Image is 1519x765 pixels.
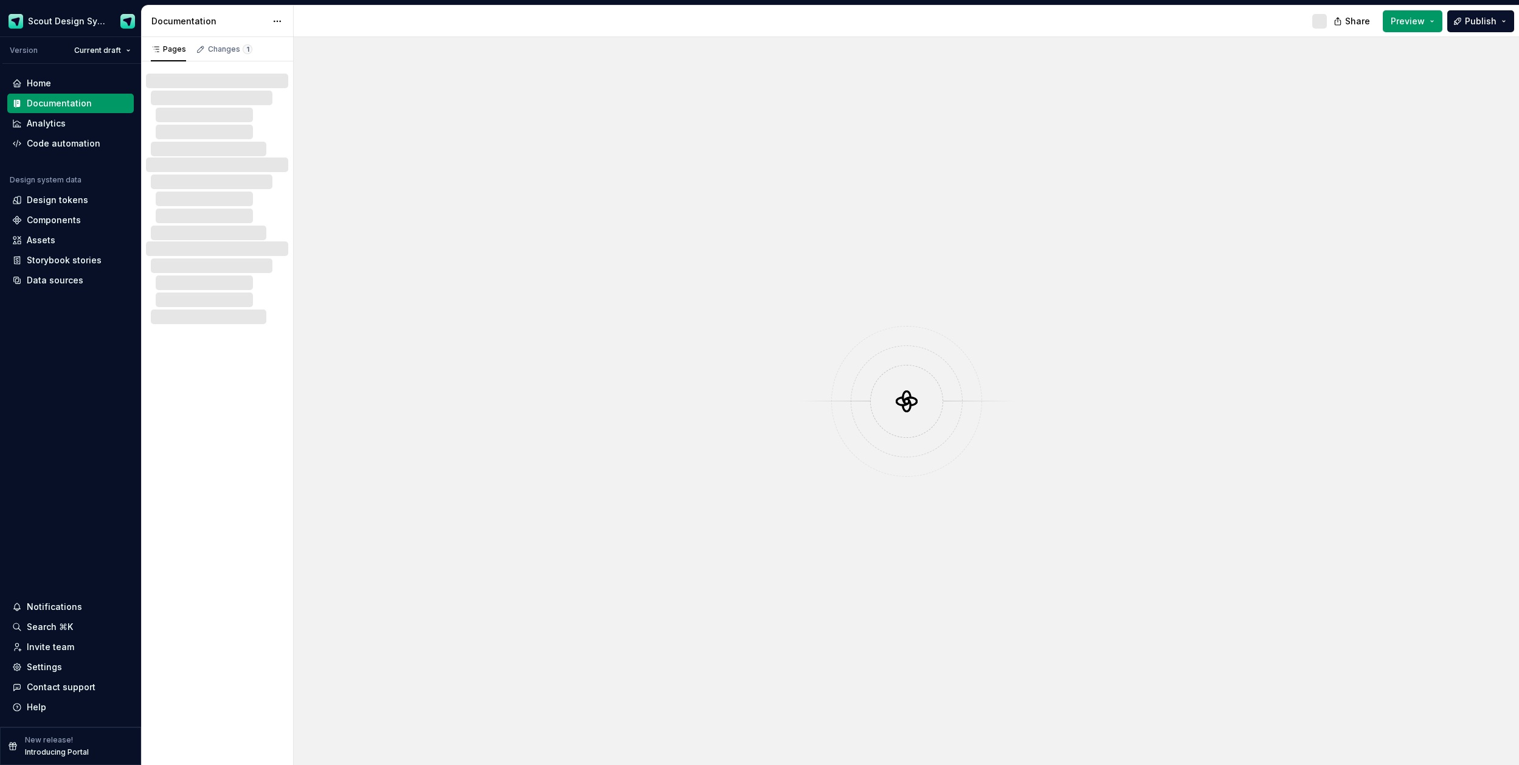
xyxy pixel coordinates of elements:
[27,621,73,633] div: Search ⌘K
[7,657,134,677] a: Settings
[151,15,266,27] div: Documentation
[1345,15,1370,27] span: Share
[7,94,134,113] a: Documentation
[7,271,134,290] a: Data sources
[27,77,51,89] div: Home
[7,210,134,230] a: Components
[243,44,252,54] span: 1
[27,194,88,206] div: Design tokens
[2,8,139,34] button: Scout Design SystemDesign Ops
[7,637,134,657] a: Invite team
[27,601,82,613] div: Notifications
[27,97,92,109] div: Documentation
[1327,10,1378,32] button: Share
[208,44,252,54] div: Changes
[10,175,81,185] div: Design system data
[25,735,73,745] p: New release!
[1465,15,1497,27] span: Publish
[27,701,46,713] div: Help
[7,617,134,637] button: Search ⌘K
[1447,10,1514,32] button: Publish
[9,14,23,29] img: e611c74b-76fc-4ef0-bafa-dc494cd4cb8a.png
[27,254,102,266] div: Storybook stories
[7,190,134,210] a: Design tokens
[25,747,89,757] p: Introducing Portal
[7,677,134,697] button: Contact support
[7,74,134,93] a: Home
[7,134,134,153] a: Code automation
[27,137,100,150] div: Code automation
[27,214,81,226] div: Components
[27,641,74,653] div: Invite team
[27,681,95,693] div: Contact support
[120,14,135,29] img: Design Ops
[28,15,106,27] div: Scout Design System
[74,46,121,55] span: Current draft
[151,44,186,54] div: Pages
[7,697,134,717] button: Help
[69,42,136,59] button: Current draft
[1383,10,1442,32] button: Preview
[7,114,134,133] a: Analytics
[10,46,38,55] div: Version
[27,274,83,286] div: Data sources
[27,234,55,246] div: Assets
[7,597,134,617] button: Notifications
[27,117,66,130] div: Analytics
[27,661,62,673] div: Settings
[7,251,134,270] a: Storybook stories
[7,230,134,250] a: Assets
[1391,15,1425,27] span: Preview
